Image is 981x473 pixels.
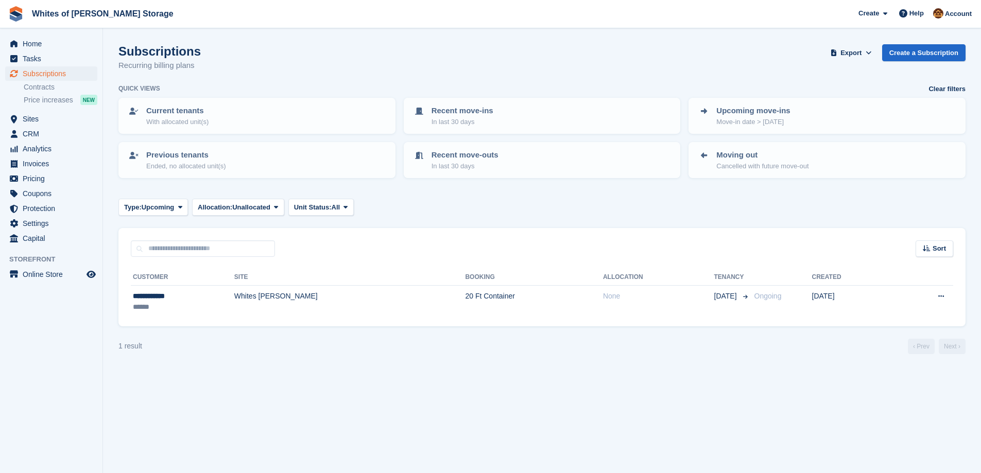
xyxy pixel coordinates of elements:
[933,243,946,254] span: Sort
[288,199,354,216] button: Unit Status: All
[28,5,178,22] a: Whites of [PERSON_NAME] Storage
[23,171,84,186] span: Pricing
[146,117,209,127] p: With allocated unit(s)
[8,6,24,22] img: stora-icon-8386f47178a22dfd0bd8f6a31ec36ba5ce8667c1dd55bd0f319d3a0aa187defe.svg
[5,127,97,141] a: menu
[131,269,234,286] th: Customer
[5,171,97,186] a: menu
[23,186,84,201] span: Coupons
[24,94,97,106] a: Price increases NEW
[465,286,603,318] td: 20 Ft Container
[716,117,790,127] p: Move-in date > [DATE]
[714,269,750,286] th: Tenancy
[928,84,966,94] a: Clear filters
[146,161,226,171] p: Ended, no allocated unit(s)
[118,84,160,93] h6: Quick views
[24,95,73,105] span: Price increases
[716,105,790,117] p: Upcoming move-ins
[332,202,340,213] span: All
[124,202,142,213] span: Type:
[146,105,209,117] p: Current tenants
[118,44,201,58] h1: Subscriptions
[754,292,782,300] span: Ongoing
[5,267,97,282] a: menu
[146,149,226,161] p: Previous tenants
[85,268,97,281] a: Preview store
[405,143,680,177] a: Recent move-outs In last 30 days
[119,99,394,133] a: Current tenants With allocated unit(s)
[432,117,493,127] p: In last 30 days
[23,37,84,51] span: Home
[465,269,603,286] th: Booking
[5,216,97,231] a: menu
[232,202,270,213] span: Unallocated
[23,112,84,126] span: Sites
[80,95,97,105] div: NEW
[119,143,394,177] a: Previous tenants Ended, no allocated unit(s)
[405,99,680,133] a: Recent move-ins In last 30 days
[812,269,893,286] th: Created
[23,156,84,171] span: Invoices
[5,186,97,201] a: menu
[603,269,714,286] th: Allocation
[432,105,493,117] p: Recent move-ins
[5,231,97,246] a: menu
[118,60,201,72] p: Recurring billing plans
[690,99,965,133] a: Upcoming move-ins Move-in date > [DATE]
[812,286,893,318] td: [DATE]
[5,51,97,66] a: menu
[5,156,97,171] a: menu
[23,51,84,66] span: Tasks
[882,44,966,61] a: Create a Subscription
[118,199,188,216] button: Type: Upcoming
[5,142,97,156] a: menu
[690,143,965,177] a: Moving out Cancelled with future move-out
[142,202,175,213] span: Upcoming
[5,66,97,81] a: menu
[234,286,466,318] td: Whites [PERSON_NAME]
[5,37,97,51] a: menu
[5,201,97,216] a: menu
[933,8,943,19] img: Eddie White
[714,291,739,302] span: [DATE]
[23,267,84,282] span: Online Store
[234,269,466,286] th: Site
[939,339,966,354] a: Next
[432,161,498,171] p: In last 30 days
[945,9,972,19] span: Account
[840,48,862,58] span: Export
[5,112,97,126] a: menu
[294,202,332,213] span: Unit Status:
[603,291,714,302] div: None
[716,149,808,161] p: Moving out
[716,161,808,171] p: Cancelled with future move-out
[909,8,924,19] span: Help
[23,142,84,156] span: Analytics
[23,231,84,246] span: Capital
[23,201,84,216] span: Protection
[192,199,284,216] button: Allocation: Unallocated
[198,202,232,213] span: Allocation:
[118,341,142,352] div: 1 result
[23,66,84,81] span: Subscriptions
[829,44,874,61] button: Export
[908,339,935,354] a: Previous
[24,82,97,92] a: Contracts
[23,127,84,141] span: CRM
[432,149,498,161] p: Recent move-outs
[23,216,84,231] span: Settings
[906,339,968,354] nav: Page
[858,8,879,19] span: Create
[9,254,102,265] span: Storefront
